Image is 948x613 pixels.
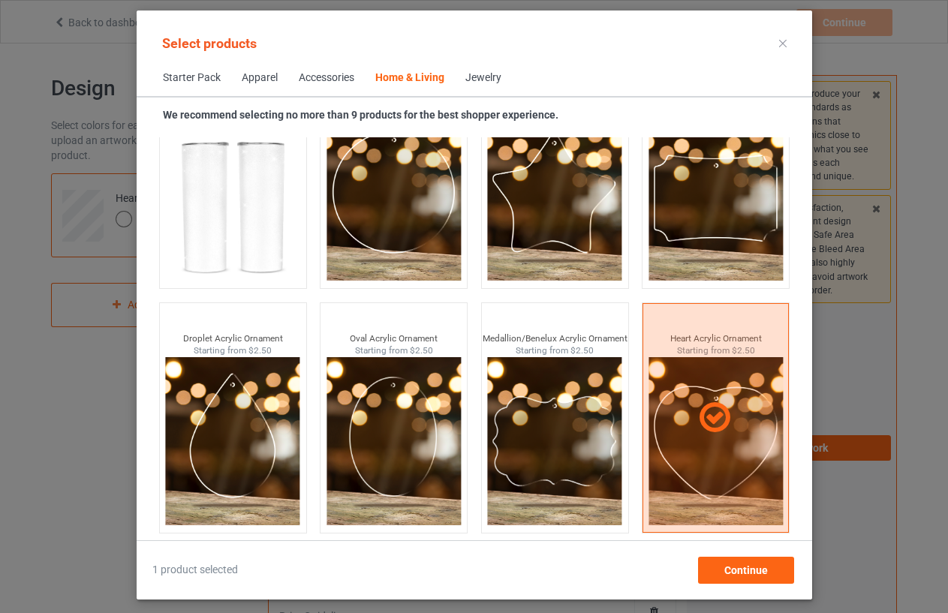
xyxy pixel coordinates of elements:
img: regular.jpg [165,113,299,281]
img: medallion-thumbnail.png [487,357,621,525]
span: $2.50 [248,345,272,356]
span: $2.50 [570,345,594,356]
img: scalloped-thumbnail.png [649,113,783,281]
div: Starting from [159,344,305,357]
span: Continue [724,564,767,576]
img: star-thumbnail.png [487,113,621,281]
span: Starter Pack [152,60,231,96]
span: $2.50 [409,345,432,356]
img: circle-thumbnail.png [327,113,461,281]
img: oval-thumbnail.png [327,357,461,525]
img: drop-thumbnail.png [165,357,299,525]
div: Starting from [321,344,467,357]
div: Jewelry [465,71,501,86]
strong: We recommend selecting no more than 9 products for the best shopper experience. [163,109,558,121]
span: Select products [162,35,257,51]
div: Apparel [242,71,278,86]
div: Medallion/Benelux Acrylic Ornament [481,332,627,345]
div: Continue [697,557,793,584]
div: Starting from [481,344,627,357]
span: 1 product selected [152,563,238,578]
div: Oval Acrylic Ornament [321,332,467,345]
div: Accessories [299,71,354,86]
div: Home & Living [375,71,444,86]
div: Droplet Acrylic Ornament [159,332,305,345]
